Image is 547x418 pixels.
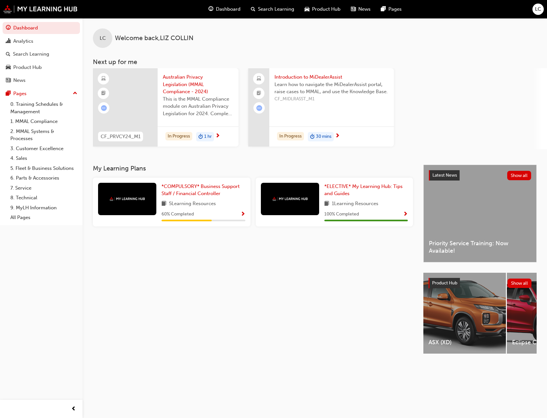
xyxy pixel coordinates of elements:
span: search-icon [6,51,10,57]
a: 0. Training Schedules & Management [8,99,80,116]
a: 4. Sales [8,153,80,163]
span: Introduction to MiDealerAssist [274,73,389,81]
div: Product Hub [13,64,42,71]
span: 1 hr [204,133,212,140]
span: pages-icon [381,5,386,13]
a: 1. MMAL Compliance [8,116,80,126]
button: Show all [508,279,532,288]
a: News [3,74,80,86]
a: pages-iconPages [376,3,407,16]
span: guage-icon [208,5,213,13]
h3: My Learning Plans [93,165,413,172]
span: LC [535,5,541,13]
span: learningRecordVerb_ATTEMPT-icon [101,105,107,111]
span: CF_PRVCY24_M1 [101,133,140,140]
span: news-icon [6,78,11,83]
a: All Pages [8,213,80,223]
span: Priority Service Training: Now Available! [429,240,531,254]
span: *COMPULSORY* Business Support Staff / Financial Controller [162,183,240,197]
span: Search Learning [258,5,294,13]
span: 30 mins [316,133,331,140]
span: prev-icon [71,405,76,413]
span: car-icon [305,5,309,13]
span: Latest News [432,172,457,178]
span: next-icon [335,133,340,139]
span: search-icon [251,5,255,13]
span: Welcome back , LIZ COLLIN [115,35,194,42]
span: laptop-icon [257,75,261,83]
span: Show Progress [403,212,408,217]
div: In Progress [165,132,192,141]
img: mmal [109,197,145,201]
span: learningResourceType_ELEARNING-icon [101,75,106,83]
a: Product Hub [3,61,80,73]
span: Pages [388,5,402,13]
div: News [13,77,26,84]
span: 1 Learning Resources [332,200,378,208]
span: This is the MMAL Compliance module on Australian Privacy Legislation for 2024. Complete this modu... [163,95,233,117]
button: LC [532,4,544,15]
span: pages-icon [6,91,11,97]
span: up-icon [73,89,77,98]
button: DashboardAnalyticsSearch LearningProduct HubNews [3,21,80,88]
span: book-icon [162,200,166,208]
a: 5. Fleet & Business Solutions [8,163,80,173]
span: Product Hub [312,5,340,13]
span: news-icon [351,5,356,13]
a: search-iconSearch Learning [246,3,299,16]
div: Pages [13,90,27,97]
span: duration-icon [310,133,315,141]
button: Pages [3,88,80,100]
span: duration-icon [198,133,203,141]
span: Australian Privacy Legislation (MMAL Compliance - 2024) [163,73,233,95]
span: next-icon [215,133,220,139]
a: 3. Customer Excellence [8,144,80,154]
a: Search Learning [3,48,80,60]
span: Show Progress [240,212,245,217]
span: LC [100,35,106,42]
a: 7. Service [8,183,80,193]
span: Product Hub [432,280,457,286]
img: mmal [272,197,308,201]
a: Latest NewsShow all [429,170,531,181]
div: Search Learning [13,50,49,58]
a: Dashboard [3,22,80,34]
button: Show Progress [403,210,408,218]
div: Analytics [13,38,33,45]
a: 6. Parts & Accessories [8,173,80,183]
a: guage-iconDashboard [203,3,246,16]
span: 100 % Completed [324,211,359,218]
div: In Progress [277,132,304,141]
a: *ELECTIVE* My Learning Hub: Tips and Guides [324,183,408,197]
span: car-icon [6,65,11,71]
span: 60 % Completed [162,211,194,218]
a: Product HubShow all [429,278,531,288]
a: CF_PRVCY24_M1Australian Privacy Legislation (MMAL Compliance - 2024)This is the MMAL Compliance m... [93,68,239,147]
a: Latest NewsShow allPriority Service Training: Now Available! [423,165,537,262]
a: *COMPULSORY* Business Support Staff / Financial Controller [162,183,245,197]
span: learningRecordVerb_ATTEMPT-icon [256,105,262,111]
span: News [358,5,371,13]
span: ASX (XD) [429,339,501,346]
a: ASX (XD) [423,273,506,354]
a: Analytics [3,35,80,47]
a: 9. MyLH Information [8,203,80,213]
span: CF_MIDLRASST_M1 [274,95,389,103]
span: Dashboard [216,5,240,13]
span: guage-icon [6,25,11,31]
h3: Next up for me [83,58,547,66]
a: 2. MMAL Systems & Processes [8,126,80,144]
span: Learn how to navigate the MiDealerAssist portal, raise cases to MMAL, and use the Knowledge Base. [274,81,389,95]
img: mmal [3,5,78,13]
a: 8. Technical [8,193,80,203]
span: book-icon [324,200,329,208]
span: 5 Learning Resources [169,200,216,208]
a: car-iconProduct Hub [299,3,346,16]
span: *ELECTIVE* My Learning Hub: Tips and Guides [324,183,403,197]
button: Show Progress [240,210,245,218]
span: booktick-icon [101,89,106,98]
button: Show all [507,171,531,180]
span: booktick-icon [257,89,261,98]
